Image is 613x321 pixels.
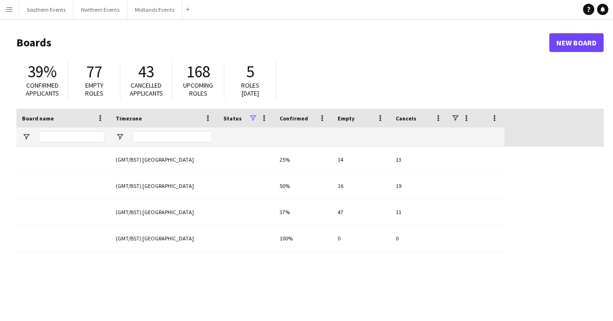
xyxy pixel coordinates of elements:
span: Empty roles [85,81,103,97]
div: 25% [274,147,332,172]
span: 168 [186,61,210,82]
span: Empty [338,115,355,122]
button: Open Filter Menu [22,133,30,141]
div: 100% [274,225,332,251]
div: 37% [274,199,332,225]
span: Status [223,115,242,122]
button: Midlands Events [127,0,182,19]
div: 14 [332,147,390,172]
div: (GMT/BST) [GEOGRAPHIC_DATA] [110,199,218,225]
span: Timezone [116,115,142,122]
div: 19 [390,173,448,199]
span: Confirmed applicants [26,81,59,97]
h1: Boards [16,36,549,50]
button: Open Filter Menu [116,133,124,141]
div: (GMT/BST) [GEOGRAPHIC_DATA] [110,147,218,172]
span: Upcoming roles [183,81,213,97]
div: 0 [390,225,448,251]
span: 39% [28,61,57,82]
span: 5 [246,61,254,82]
a: New Board [549,33,604,52]
span: 43 [138,61,154,82]
div: 16 [332,173,390,199]
button: Northern Events [74,0,127,19]
div: 50% [274,173,332,199]
button: Southern Events [19,0,74,19]
div: 11 [390,199,448,225]
span: 77 [86,61,102,82]
div: 13 [390,147,448,172]
div: (GMT/BST) [GEOGRAPHIC_DATA] [110,225,218,251]
span: Roles [DATE] [241,81,259,97]
span: Confirmed [280,115,308,122]
div: 47 [332,199,390,225]
input: Board name Filter Input [39,131,104,142]
input: Timezone Filter Input [133,131,212,142]
span: Cancelled applicants [130,81,163,97]
div: (GMT/BST) [GEOGRAPHIC_DATA] [110,173,218,199]
span: Board name [22,115,54,122]
span: Cancels [396,115,416,122]
div: 0 [332,225,390,251]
